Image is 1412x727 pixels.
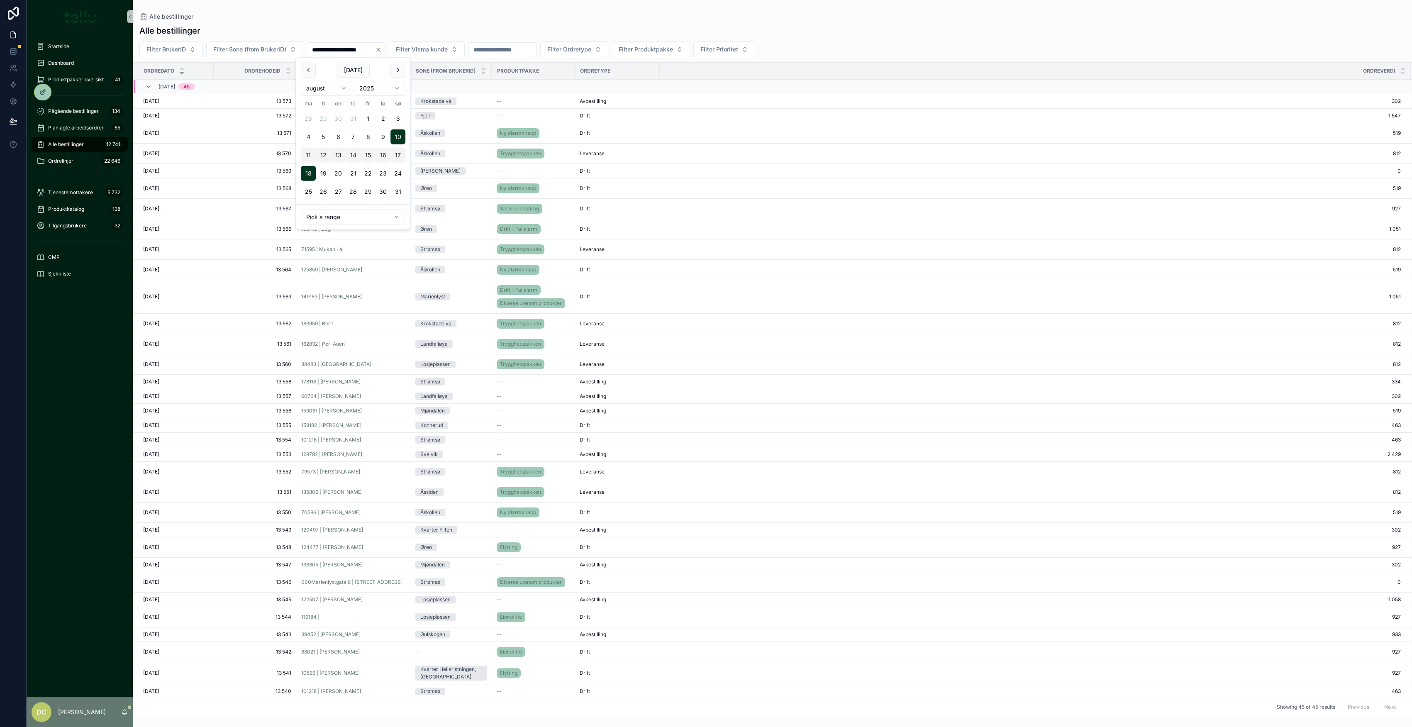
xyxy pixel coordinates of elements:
a: 13 564 [219,266,291,273]
span: Pågående bestillinger [48,108,99,115]
a: 812 [660,320,1401,327]
span: 125859 | [PERSON_NAME] [301,266,362,273]
span: 519 [660,130,1401,137]
button: fredag 1. august 2025 [361,111,376,126]
button: søndag 31. august 2025 [390,184,405,199]
span: Trygghetspakken [500,341,541,347]
span: Service oppdrag [500,205,539,212]
img: App logo [63,10,96,23]
span: Leveranse [580,320,605,327]
span: 88483 | [GEOGRAPHIC_DATA] [301,361,371,368]
button: torsdag 21. august 2025 [346,166,361,181]
a: 13 571 [219,130,291,137]
a: Alle bestillinger12 741 [32,137,128,152]
a: [DATE] [143,150,209,157]
a: Fjell [415,112,487,120]
span: 162832 | Per-Auen [301,341,345,347]
a: [DATE] [143,185,209,192]
div: Øren [420,185,432,192]
div: Åskollen [420,266,440,273]
span: 13 567 [219,205,291,212]
a: -- [497,98,570,105]
button: lørdag 23. august 2025 [376,166,390,181]
button: mandag 18. august 2025, selected [301,166,316,181]
a: 13 560 [219,361,291,368]
a: Pågående bestillinger134 [32,104,128,119]
a: Tjenestemottakere5 732 [32,185,128,200]
a: Krokstadelva [415,320,487,327]
div: scrollable content [27,33,133,292]
span: [DATE] [143,246,159,253]
button: Clear [375,46,385,53]
a: Tilgangsbrukere32 [32,218,128,233]
span: Leveranse [580,150,605,157]
span: Drift [580,168,590,174]
a: [DATE] [143,361,209,368]
a: 149183 | [PERSON_NAME] [301,293,362,300]
button: lørdag 30. august 2025 [376,184,390,199]
span: Leveranse [580,246,605,253]
span: Produktkatalog [48,206,84,212]
button: søndag 24. august 2025 [390,166,405,181]
span: Filter Visma kunde [396,45,448,54]
a: Avbestilling [580,378,655,385]
a: 162832 | Per-Auen [301,341,405,347]
a: 1 547 [660,112,1401,119]
a: Strømsø [415,205,487,212]
span: Startside [48,43,69,50]
a: Øren [415,185,487,192]
a: Leveranse [580,341,655,347]
button: Select Button [693,41,755,57]
span: 13 570 [219,150,291,157]
a: 334 [660,378,1401,385]
span: [DATE] [143,293,159,300]
a: 13 568 [219,185,291,192]
button: tirsdag 26. august 2025 [316,184,331,199]
a: Trygghetspakken [497,359,544,369]
a: Åskollen [415,129,487,137]
span: 183959 | Berit [301,320,333,327]
a: Trygghetspakken [497,319,544,329]
a: 13 572 [219,112,291,119]
a: 519 [660,185,1401,192]
button: mandag 11. august 2025, selected [301,148,316,163]
button: torsdag 28. august 2025 [346,184,361,199]
a: [DATE] [143,266,209,273]
span: [DATE] [143,205,159,212]
button: lørdag 9. august 2025 [376,129,390,144]
button: søndag 17. august 2025, selected [390,148,405,163]
div: Åskollen [420,150,440,157]
a: 0 [660,168,1401,174]
a: Drift [580,130,655,137]
a: Leveranse [580,246,655,253]
span: Avbestilling [580,98,606,105]
a: -- [497,112,570,119]
a: Ordrelinjer22 646 [32,154,128,168]
span: [DATE] [143,185,159,192]
a: 13 569 [219,168,291,174]
div: 65 [112,123,123,133]
a: 13 565 [219,246,291,253]
button: tirsdag 29. juli 2025 [316,111,331,126]
a: Trygghetspakken [497,243,570,256]
button: tirsdag 19. august 2025 [316,166,331,181]
a: Produktpakker oversikt41 [32,72,128,87]
a: Dashboard [32,56,128,71]
span: 13 558 [219,378,291,385]
a: 812 [660,341,1401,347]
span: [DATE] [143,320,159,327]
span: [DATE] [143,341,159,347]
a: 178118 | [PERSON_NAME] [301,378,361,385]
a: 927 [660,205,1401,212]
div: 41 [112,75,123,85]
span: [DATE] [143,361,159,368]
span: [DATE] [143,150,159,157]
button: lørdag 2. august 2025 [376,111,390,126]
div: 22 646 [102,156,123,166]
